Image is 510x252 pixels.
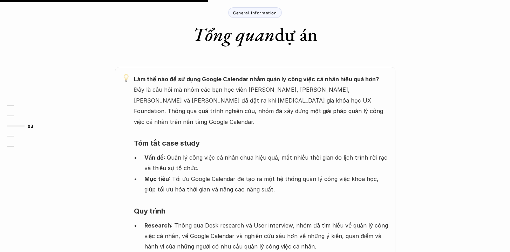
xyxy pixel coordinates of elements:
strong: Mục tiêu [144,175,169,182]
em: Tổng quan [193,22,275,47]
h4: Quy trình [134,202,388,220]
h4: Tóm tắt case study [134,134,388,152]
p: General Information [233,10,277,15]
p: : Quản lý công việc cá nhân chưa hiệu quả, mất nhiều thời gian do lịch trình rời rạc và thiếu sự ... [144,152,388,174]
h1: dự án [193,23,318,46]
strong: Làm thế nào để sử dụng Google Calendar nhằm quản lý công việc cá nhân hiệu quả hơn? [134,76,379,83]
strong: Research [144,222,171,229]
strong: Vấn đề [144,154,164,161]
p: Đây là câu hỏi mà nhóm các bạn học viên [PERSON_NAME], [PERSON_NAME], [PERSON_NAME] và [PERSON_NA... [134,74,388,127]
a: 03 [7,122,40,130]
p: : Thông qua Desk research và User interview, nhóm đã tìm hiểu về quản lý công việc cá nhân, về Go... [144,220,388,252]
p: : Tối ưu Google Calendar để tạo ra một hệ thống quản lý công việc khoa học, giúp tối ưu hóa thời ... [144,174,388,195]
strong: 03 [28,124,33,128]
